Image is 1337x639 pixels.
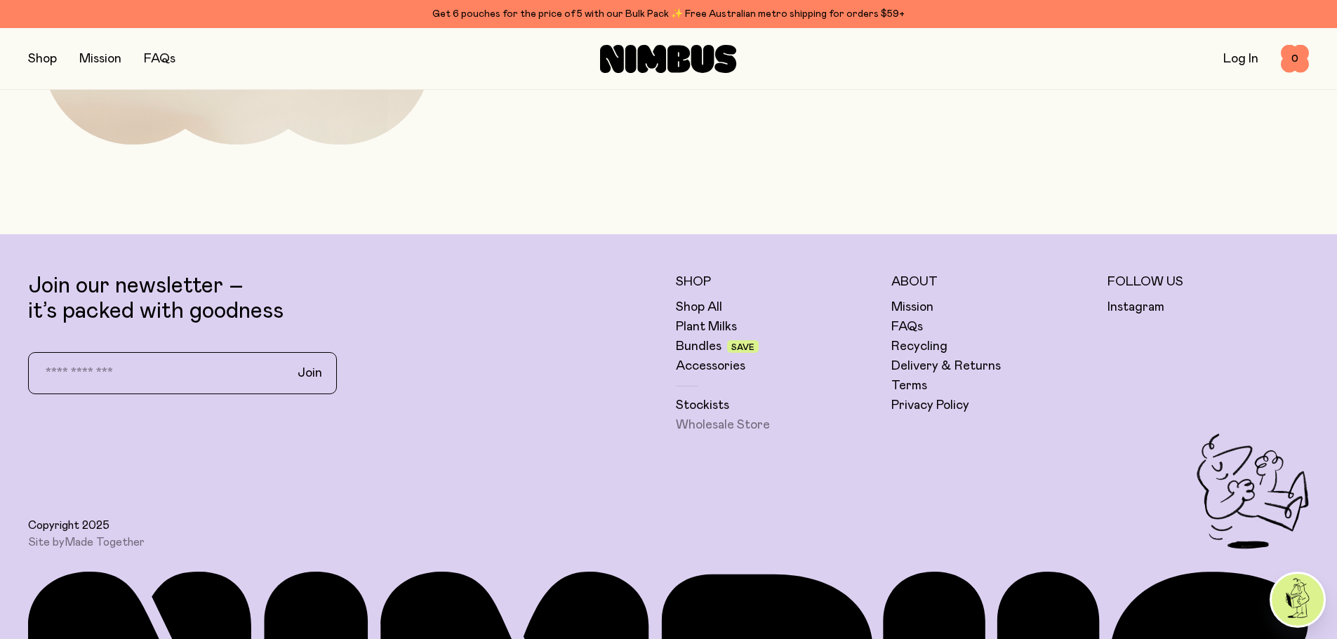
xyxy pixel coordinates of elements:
[891,397,969,414] a: Privacy Policy
[28,518,109,532] span: Copyright 2025
[676,417,770,433] a: Wholesale Store
[891,299,933,316] a: Mission
[298,365,322,382] span: Join
[891,274,1093,290] h5: About
[676,397,729,414] a: Stockists
[65,537,145,548] a: Made Together
[1107,274,1310,290] h5: Follow Us
[891,358,1001,375] a: Delivery & Returns
[676,299,722,316] a: Shop All
[79,53,121,65] a: Mission
[28,535,145,549] span: Site by
[28,274,662,324] p: Join our newsletter – it’s packed with goodness
[891,318,923,335] a: FAQs
[28,6,1309,22] div: Get 6 pouches for the price of 5 with our Bulk Pack ✨ Free Australian metro shipping for orders $59+
[676,318,737,335] a: Plant Milks
[676,338,721,355] a: Bundles
[1107,299,1164,316] a: Instagram
[676,274,878,290] h5: Shop
[891,338,947,355] a: Recycling
[731,343,754,351] span: Save
[286,358,333,388] button: Join
[891,377,927,394] a: Terms
[144,53,175,65] a: FAQs
[1223,53,1258,65] a: Log In
[1281,45,1309,73] button: 0
[676,358,745,375] a: Accessories
[1272,574,1324,626] img: agent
